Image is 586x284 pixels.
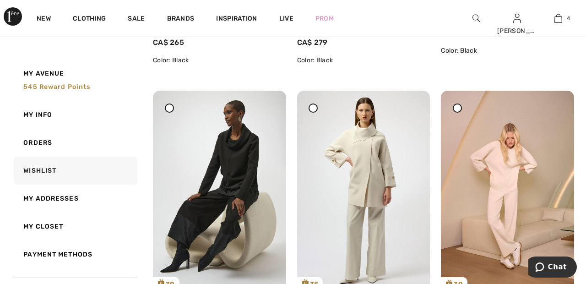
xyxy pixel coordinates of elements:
a: Sale [128,15,145,24]
a: Wishlist [12,157,137,185]
a: New [37,15,51,24]
img: My Info [513,13,521,24]
div: Color: Black [297,55,430,65]
span: Inspiration [216,15,257,24]
span: CA$ 279 [297,38,328,47]
span: 4 [567,14,570,22]
a: Live [279,14,293,23]
div: Color: Black [441,46,574,55]
img: search the website [472,13,480,24]
a: Clothing [73,15,106,24]
span: My Avenue [23,69,64,78]
img: My Bag [554,13,562,24]
a: 4 [538,13,578,24]
div: Color: Black [153,55,286,65]
a: Prom [315,14,334,23]
a: My Addresses [12,185,137,213]
a: Orders [12,129,137,157]
span: 545 Reward points [23,83,90,91]
a: Payment Methods [12,240,137,268]
iframe: Opens a widget where you can chat to one of our agents [528,257,577,279]
a: Sign In [513,14,521,22]
a: Brands [167,15,195,24]
div: [PERSON_NAME] [497,26,537,36]
img: 1ère Avenue [4,7,22,26]
a: My Closet [12,213,137,240]
a: My Info [12,101,137,129]
span: CA$ 265 [153,38,184,47]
